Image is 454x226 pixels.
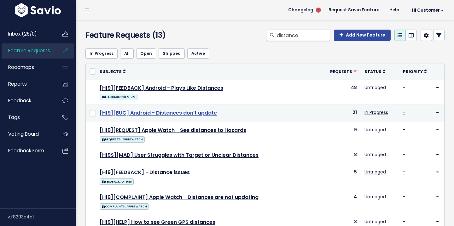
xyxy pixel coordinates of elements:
a: [H19][FEEDBACK] Android - Plays Like Distances [100,84,223,92]
span: Inbox (26/0) [8,31,37,37]
span: 5 [316,8,321,13]
a: Feedback form [2,144,52,158]
a: Shipped [159,48,185,59]
a: In Progress [85,48,118,59]
span: FEEDBACK: OTHER [100,178,134,185]
a: Add New Feature [334,30,391,41]
a: Untriaged [364,218,386,225]
span: Status [364,69,381,74]
a: - [403,169,405,175]
a: [H19][REQUEST] Apple Watch - See distances to Hazards [100,127,246,134]
span: Subjects [100,69,122,74]
span: Requests [330,69,352,74]
span: Reports [8,81,27,87]
a: Request Savio Feature [323,5,384,15]
td: 21 [326,105,361,122]
a: [H19][BUG] Android - Distances don't update [100,109,217,116]
a: [H19S][MAD] User Struggles with Target or Unclear Distances [100,151,259,159]
a: In Progress [364,109,388,116]
td: 4 [326,189,361,214]
span: Feedback [8,97,31,104]
a: - [403,84,405,91]
td: 48 [326,80,361,105]
a: Untriaged [364,151,386,158]
input: Search features... [276,30,330,41]
a: Feedback [2,93,52,108]
a: Feature Requests [2,43,52,58]
span: Feature Requests [8,47,50,54]
td: 8 [326,147,361,164]
a: Subjects [100,68,126,75]
a: [H19][HELP] How to see Green GPS distances [100,218,215,226]
a: Requests [330,68,357,75]
span: Priority [403,69,423,74]
a: Untriaged [364,169,386,175]
a: Untriaged [364,84,386,91]
a: [H19][COMPLAINT] Apple Watch - Distances are not updating [100,194,259,201]
a: Reports [2,77,52,91]
h4: Feature Requests (13) [85,30,199,41]
span: COMPLAINTS: APPLE WATCH [100,203,149,210]
span: Tags [8,114,20,121]
span: Roadmaps [8,64,34,71]
a: Priority [403,68,427,75]
img: logo-white.9d6f32f41409.svg [14,3,62,17]
a: Untriaged [364,127,386,133]
a: FEEDBACK: PREMIUM [100,93,137,100]
a: - [403,127,405,133]
a: Help [384,5,404,15]
a: - [403,194,405,200]
a: - [403,151,405,158]
a: Voting Board [2,127,52,141]
a: Untriaged [364,194,386,200]
a: COMPLAINTS: APPLE WATCH [100,202,149,210]
span: Voting Board [8,131,39,137]
span: Feedback form [8,147,44,154]
span: Hi Customer [412,8,444,13]
a: Active [187,48,209,59]
a: Open [136,48,156,59]
td: 5 [326,164,361,189]
a: Roadmaps [2,60,52,75]
ul: Filter feature requests [85,48,445,59]
a: Tags [2,110,52,125]
a: Hi Customer [404,5,449,15]
span: REQUESTS: APPLE WATCH [100,136,145,143]
div: v.f8293e4a1 [8,209,76,225]
a: All [120,48,134,59]
span: Changelog [288,8,313,12]
a: [H19][FEEDBACK] - Distance issues [100,169,190,176]
a: Status [364,68,386,75]
span: FEEDBACK: PREMIUM [100,94,137,100]
a: FEEDBACK: OTHER [100,177,134,185]
a: - [403,218,405,225]
td: 9 [326,122,361,147]
a: REQUESTS: APPLE WATCH [100,135,145,143]
a: - [403,109,405,116]
a: Inbox (26/0) [2,27,52,41]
